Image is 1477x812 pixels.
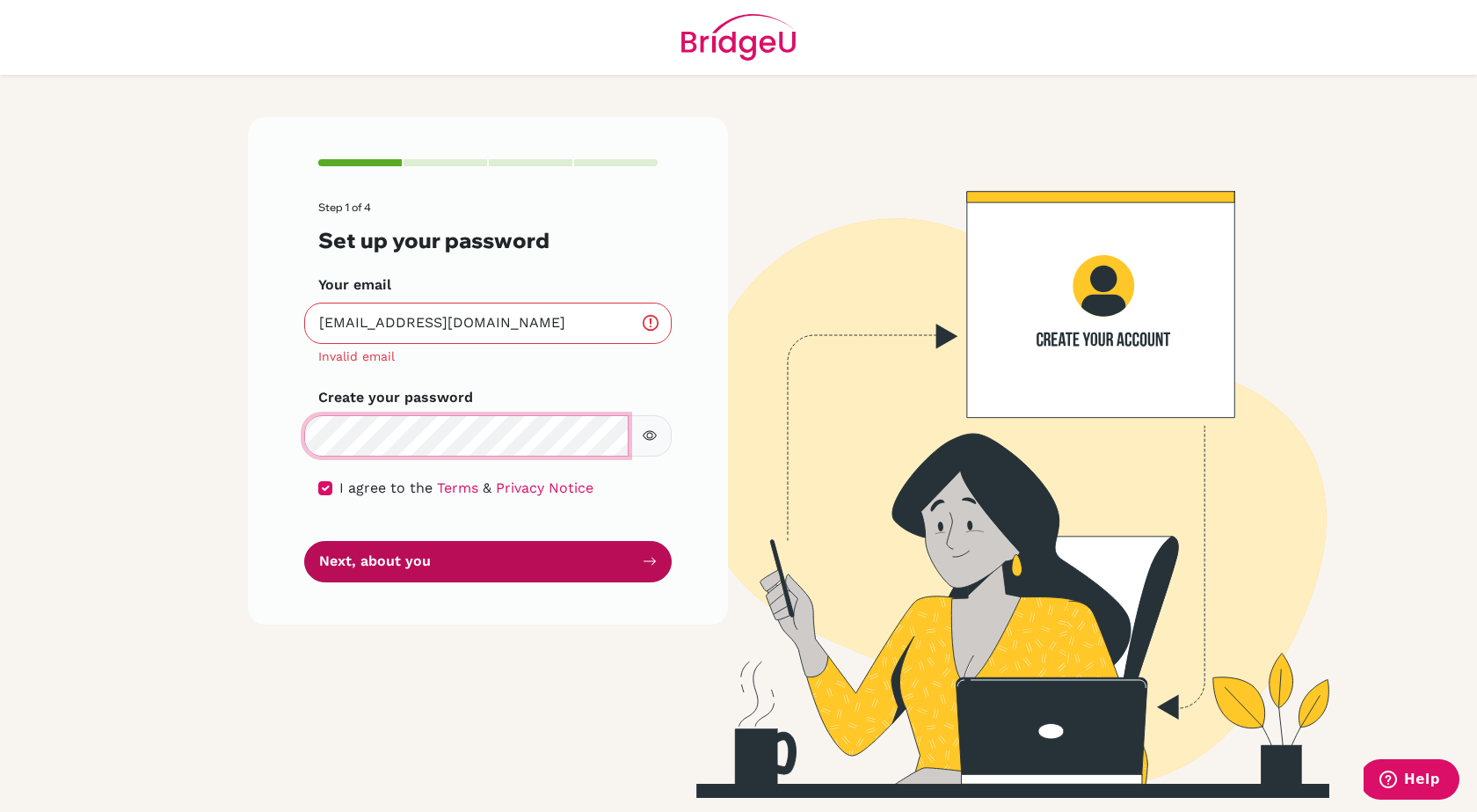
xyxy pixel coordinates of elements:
[339,479,433,496] span: I agree to the
[1364,759,1459,803] iframe: Opens a widget where you can find more information
[318,274,391,296] label: Your email
[304,541,672,582] button: Next, about you
[318,347,658,366] div: Invalid email
[318,228,658,253] h3: Set up your password
[318,201,371,214] span: Step 1 of 4
[318,387,473,408] label: Create your password
[437,479,478,496] a: Terms
[483,479,491,496] span: &
[496,479,593,496] a: Privacy Notice
[304,303,672,344] input: Insert your email*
